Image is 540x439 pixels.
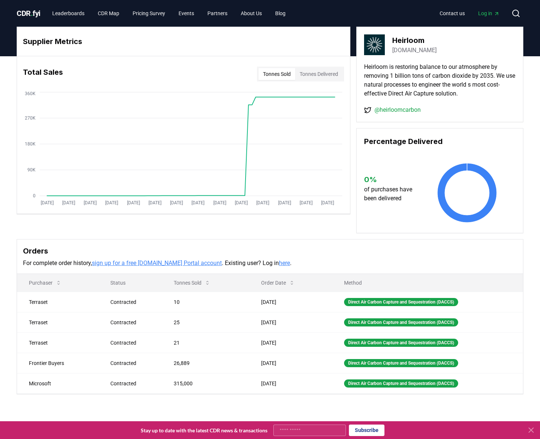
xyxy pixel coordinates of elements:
[105,200,118,205] tspan: [DATE]
[255,275,301,290] button: Order Date
[279,259,290,267] a: here
[256,200,269,205] tspan: [DATE]
[201,7,233,20] a: Partners
[149,200,161,205] tspan: [DATE]
[23,259,517,268] p: For complete order history, . Existing user? Log in .
[23,36,344,47] h3: Supplier Metrics
[249,332,332,353] td: [DATE]
[374,105,421,114] a: @heirloomcarbon
[23,275,67,290] button: Purchaser
[92,259,222,267] a: sign up for a free [DOMAIN_NAME] Portal account
[191,200,204,205] tspan: [DATE]
[127,7,171,20] a: Pricing Survey
[25,115,36,121] tspan: 270K
[478,10,500,17] span: Log in
[170,200,183,205] tspan: [DATE]
[249,373,332,393] td: [DATE]
[23,67,63,81] h3: Total Sales
[392,35,437,46] h3: Heirloom
[344,359,458,367] div: Direct Air Carbon Capture and Sequestration (DACCS)
[23,245,517,257] h3: Orders
[41,200,54,205] tspan: [DATE]
[110,359,156,367] div: Contracted
[168,275,216,290] button: Tonnes Sold
[17,8,40,19] a: CDR.fyi
[62,200,75,205] tspan: [DATE]
[213,200,226,205] tspan: [DATE]
[300,200,313,205] tspan: [DATE]
[110,339,156,346] div: Contracted
[434,7,471,20] a: Contact us
[162,312,249,332] td: 25
[472,7,506,20] a: Log in
[364,174,419,185] h3: 0 %
[344,298,458,306] div: Direct Air Carbon Capture and Sequestration (DACCS)
[46,7,90,20] a: Leaderboards
[235,7,268,20] a: About Us
[33,193,36,198] tspan: 0
[84,200,97,205] tspan: [DATE]
[269,7,291,20] a: Blog
[249,353,332,373] td: [DATE]
[110,298,156,306] div: Contracted
[162,353,249,373] td: 26,889
[17,292,99,312] td: Terraset
[321,200,334,205] tspan: [DATE]
[31,9,33,18] span: .
[364,34,385,55] img: Heirloom-logo
[110,319,156,326] div: Contracted
[17,373,99,393] td: Microsoft
[434,7,506,20] nav: Main
[17,312,99,332] td: Terraset
[17,353,99,373] td: Frontier Buyers
[162,292,249,312] td: 10
[344,318,458,326] div: Direct Air Carbon Capture and Sequestration (DACCS)
[27,167,36,172] tspan: 90K
[127,200,140,205] tspan: [DATE]
[338,279,517,286] p: Method
[249,312,332,332] td: [DATE]
[17,9,40,18] span: CDR fyi
[25,91,36,96] tspan: 360K
[92,7,125,20] a: CDR Map
[110,380,156,387] div: Contracted
[235,200,248,205] tspan: [DATE]
[162,373,249,393] td: 315,000
[104,279,156,286] p: Status
[173,7,200,20] a: Events
[162,332,249,353] td: 21
[46,7,291,20] nav: Main
[295,68,343,80] button: Tonnes Delivered
[364,185,419,203] p: of purchases have been delivered
[364,136,516,147] h3: Percentage Delivered
[249,292,332,312] td: [DATE]
[17,332,99,353] td: Terraset
[25,141,36,147] tspan: 180K
[344,339,458,347] div: Direct Air Carbon Capture and Sequestration (DACCS)
[392,46,437,55] a: [DOMAIN_NAME]
[364,63,516,98] p: Heirloom is restoring balance to our atmosphere by removing 1 billion tons of carbon dioxide by 2...
[278,200,291,205] tspan: [DATE]
[344,379,458,388] div: Direct Air Carbon Capture and Sequestration (DACCS)
[259,68,295,80] button: Tonnes Sold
